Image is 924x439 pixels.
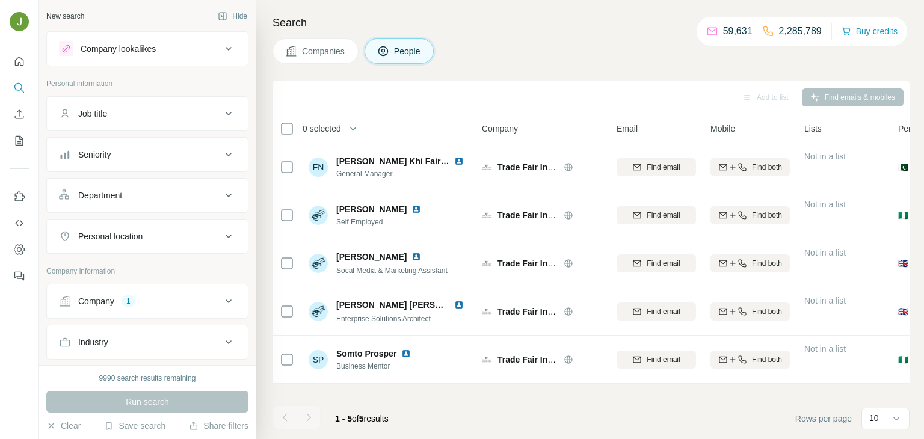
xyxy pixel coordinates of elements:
div: 1 [122,296,135,307]
span: Find both [752,210,782,221]
button: Quick start [10,51,29,72]
img: Logo of Trade Fair International [482,210,491,220]
div: Company [78,295,114,307]
button: Save search [104,420,165,432]
h4: Search [273,14,910,31]
button: Find email [617,254,696,272]
img: LinkedIn logo [411,204,421,214]
span: Socal Media & Marketing Assistant [336,266,448,275]
img: Avatar [309,206,328,225]
span: Trade Fair International [497,210,591,220]
button: Company lookalikes [47,34,248,63]
div: Industry [78,336,108,348]
div: Department [78,189,122,201]
img: Logo of Trade Fair International [482,307,491,316]
span: Enterprise Solutions Architect [336,315,431,323]
button: Buy credits [842,23,898,40]
span: results [335,414,389,423]
span: Find email [647,258,680,269]
span: Mobile [710,123,735,135]
p: 2,285,789 [779,24,822,38]
img: Logo of Trade Fair International [482,259,491,268]
span: Company [482,123,518,135]
p: 59,631 [723,24,753,38]
button: Hide [209,7,256,25]
button: Use Surfe on LinkedIn [10,186,29,207]
span: Trade Fair International [497,162,591,172]
button: Dashboard [10,239,29,260]
span: Find email [647,210,680,221]
div: Company lookalikes [81,43,156,55]
span: Rows per page [795,413,852,425]
button: Find both [710,254,790,272]
span: Find email [647,306,680,317]
span: Self Employed [336,216,426,227]
span: 🇵🇰 [898,161,908,173]
img: LinkedIn logo [401,349,411,358]
span: of [352,414,359,423]
span: Find both [752,354,782,365]
span: Not in a list [804,200,846,209]
span: Find both [752,162,782,173]
span: 1 - 5 [335,414,352,423]
button: Job title [47,99,248,128]
div: 9990 search results remaining [99,373,196,384]
button: Company1 [47,287,248,316]
span: Not in a list [804,248,846,257]
div: Seniority [78,149,111,161]
span: Companies [302,45,346,57]
span: People [394,45,422,57]
div: Job title [78,108,107,120]
img: Logo of Trade Fair International [482,355,491,364]
span: Not in a list [804,296,846,305]
button: Find both [710,302,790,321]
div: New search [46,11,84,22]
span: 🇳🇬 [898,209,908,221]
img: LinkedIn logo [454,300,464,310]
span: 0 selected [303,123,341,135]
button: Find email [617,206,696,224]
button: My lists [10,130,29,152]
button: Personal location [47,222,248,251]
span: Trade Fair International [497,355,591,364]
span: [PERSON_NAME] [336,203,407,215]
span: [PERSON_NAME] [336,251,407,263]
button: Seniority [47,140,248,169]
button: Find email [617,351,696,369]
span: 🇬🇧 [898,257,908,269]
span: 🇬🇧 [898,305,908,318]
button: Share filters [189,420,248,432]
span: Find email [647,354,680,365]
img: Avatar [309,302,328,321]
button: Clear [46,420,81,432]
img: Avatar [10,12,29,31]
button: Find both [710,158,790,176]
button: Search [10,77,29,99]
span: Not in a list [804,344,846,354]
img: Avatar [309,254,328,273]
button: Department [47,181,248,210]
span: General Manager [336,168,469,179]
span: Somto Prosper [336,348,396,360]
span: Find both [752,306,782,317]
span: Find email [647,162,680,173]
button: Find email [617,302,696,321]
button: Enrich CSV [10,103,29,125]
p: Company information [46,266,248,277]
img: LinkedIn logo [454,156,464,166]
span: Trade Fair International [497,259,591,268]
button: Industry [47,328,248,357]
span: [PERSON_NAME] Khi Fair Trade Intl [336,156,481,166]
button: Find email [617,158,696,176]
button: Find both [710,206,790,224]
span: Not in a list [804,152,846,161]
span: Business Mentor [336,361,416,372]
button: Use Surfe API [10,212,29,234]
button: Feedback [10,265,29,287]
img: Logo of Trade Fair International [482,162,491,172]
img: LinkedIn logo [411,252,421,262]
span: Trade Fair International [497,307,591,316]
span: [PERSON_NAME] [PERSON_NAME] [336,300,480,310]
p: 10 [869,412,879,424]
div: Personal location [78,230,143,242]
